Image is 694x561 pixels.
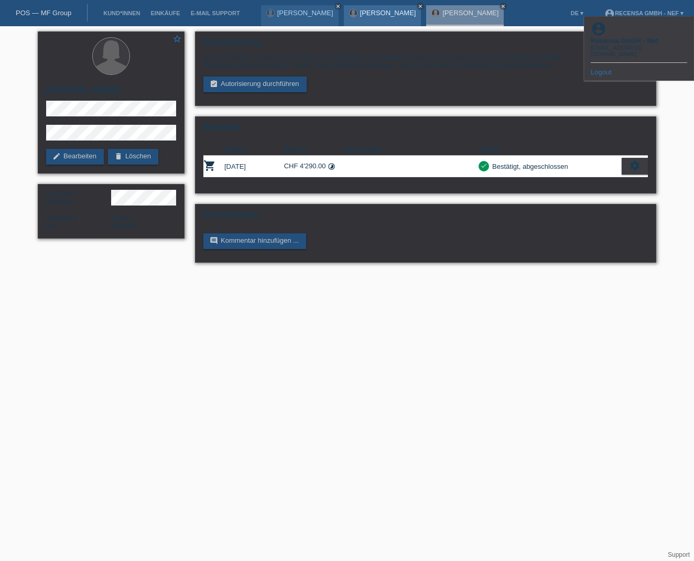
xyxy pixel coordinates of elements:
a: E-Mail Support [186,10,245,16]
a: star_border [172,34,182,45]
th: Betrag [284,143,344,156]
a: account_circleRecensa GmbH - Nef ▾ [599,10,689,16]
span: Deutsch [111,222,136,230]
th: Kommentar [343,143,479,156]
i: star_border [172,34,182,44]
a: assignment_turned_inAutorisierung durchführen [203,77,307,92]
a: commentKommentar hinzufügen ... [203,233,306,249]
a: Kund*innen [98,10,145,16]
span: Nationalität [46,215,75,221]
i: settings [629,160,641,171]
div: Bestätigt, abgeschlossen [489,161,568,172]
span: Geschlecht [46,191,75,197]
a: close [334,3,342,10]
a: [PERSON_NAME] [360,9,416,17]
a: editBearbeiten [46,149,104,165]
a: DE ▾ [566,10,589,16]
i: edit [52,152,61,160]
a: close [417,3,424,10]
a: Einkäufe [145,10,185,16]
i: account_circle [604,8,615,19]
i: check [480,162,487,169]
a: [PERSON_NAME] [442,9,498,17]
a: Support [668,551,690,558]
i: Fixe Raten (24 Raten) [328,163,335,170]
i: close [501,4,506,9]
h2: Einkäufe [203,122,648,138]
a: [PERSON_NAME] [277,9,333,17]
th: Datum [224,143,284,156]
td: CHF 4'290.00 [284,156,344,177]
i: assignment_turned_in [210,80,218,88]
h2: Autorisierung [203,37,648,53]
i: account_circle [591,21,606,37]
div: Seit der letzten Autorisierung ist etwas Zeit vergangen und deshalb muss die Autorisierung erneut... [203,53,648,69]
a: POS — MF Group [16,9,71,17]
div: [EMAIL_ADDRESS][DOMAIN_NAME] [591,45,687,57]
div: Weiblich [46,190,111,206]
a: close [500,3,507,10]
a: deleteLöschen [108,149,158,165]
td: [DATE] [224,156,284,177]
i: close [335,4,341,9]
i: POSP00026930 [203,159,216,172]
h2: Kommentare [203,210,648,225]
h2: [PERSON_NAME] [46,85,176,101]
i: delete [114,152,123,160]
b: Recensa GmbH - Nef [591,37,658,45]
span: Schweiz [46,222,56,230]
th: Status [479,143,622,156]
i: close [418,4,423,9]
span: Sprache [111,215,133,221]
a: Logout [591,68,612,76]
i: comment [210,236,218,245]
